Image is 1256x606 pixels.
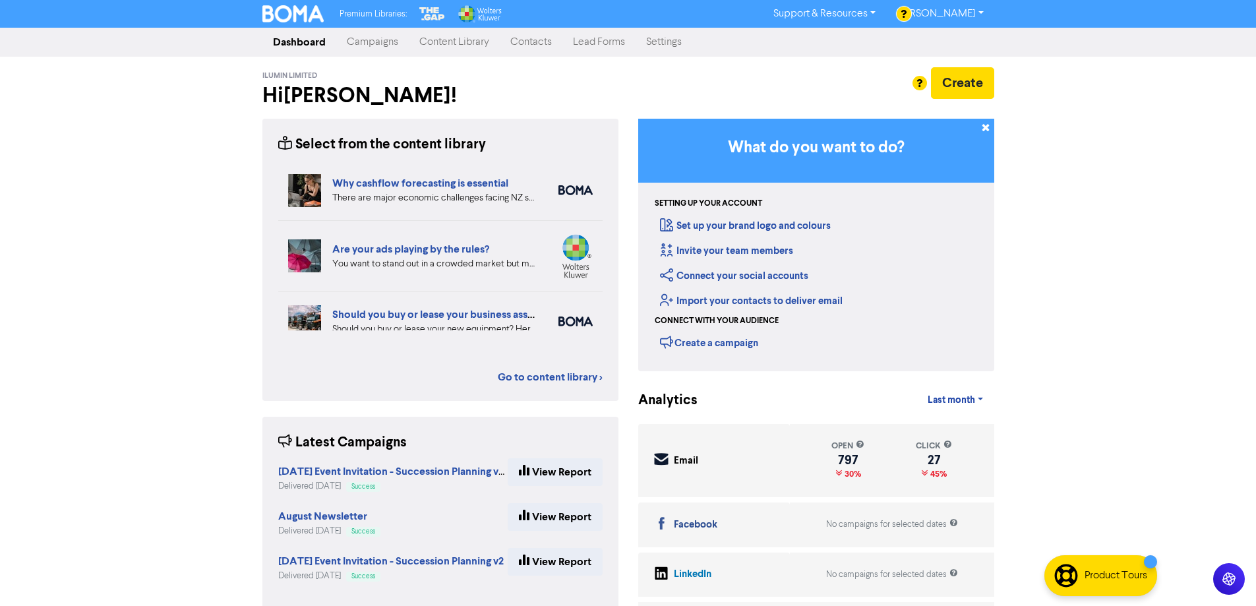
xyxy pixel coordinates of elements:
[332,243,489,256] a: Are your ads playing by the rules?
[931,67,994,99] button: Create
[674,454,698,469] div: Email
[655,315,779,327] div: Connect with your audience
[508,548,603,576] a: View Report
[332,308,547,321] a: Should you buy or lease your business assets?
[262,5,324,22] img: BOMA Logo
[660,332,758,352] div: Create a campaign
[674,567,711,582] div: LinkedIn
[638,390,681,411] div: Analytics
[332,257,539,271] div: You want to stand out in a crowded market but make sure your ads are compliant with the rules. Fi...
[658,138,974,158] h3: What do you want to do?
[660,270,808,282] a: Connect your social accounts
[278,555,504,568] strong: [DATE] Event Invitation - Succession Planning v2
[278,570,504,582] div: Delivered [DATE]
[332,191,539,205] div: There are major economic challenges facing NZ small business. How can detailed cashflow forecasti...
[278,512,367,522] a: August Newsletter
[278,525,380,537] div: Delivered [DATE]
[916,455,952,466] div: 27
[262,71,317,80] span: ilumin Limited
[636,29,692,55] a: Settings
[928,469,947,479] span: 45%
[508,458,603,486] a: View Report
[262,83,618,108] h2: Hi [PERSON_NAME] !
[500,29,562,55] a: Contacts
[498,369,603,385] a: Go to content library >
[278,557,504,567] a: [DATE] Event Invitation - Succession Planning v2
[916,440,952,452] div: click
[278,510,367,523] strong: August Newsletter
[763,3,886,24] a: Support & Resources
[558,317,593,326] img: boma_accounting
[660,245,793,257] a: Invite your team members
[826,518,958,531] div: No campaigns for selected dates
[842,469,861,479] span: 30%
[886,3,994,24] a: [PERSON_NAME]
[409,29,500,55] a: Content Library
[660,220,831,232] a: Set up your brand logo and colours
[278,480,508,493] div: Delivered [DATE]
[278,135,486,155] div: Select from the content library
[262,29,336,55] a: Dashboard
[826,568,958,581] div: No campaigns for selected dates
[457,5,502,22] img: Wolters Kluwer
[674,518,717,533] div: Facebook
[332,177,508,190] a: Why cashflow forecasting is essential
[917,387,994,413] a: Last month
[562,29,636,55] a: Lead Forms
[1190,543,1256,606] iframe: Chat Widget
[558,234,593,278] img: wolters_kluwer
[417,5,446,22] img: The Gap
[278,465,566,478] strong: [DATE] Event Invitation - Succession Planning v2 (Duplicated)
[655,198,762,210] div: Setting up your account
[831,440,864,452] div: open
[831,455,864,466] div: 797
[351,573,375,580] span: Success
[351,483,375,490] span: Success
[508,503,603,531] a: View Report
[351,528,375,535] span: Success
[278,467,566,477] a: [DATE] Event Invitation - Succession Planning v2 (Duplicated)
[558,185,593,195] img: boma
[660,295,843,307] a: Import your contacts to deliver email
[340,10,407,18] span: Premium Libraries:
[336,29,409,55] a: Campaigns
[278,433,407,453] div: Latest Campaigns
[332,322,539,336] div: Should you buy or lease your new equipment? Here are some pros and cons of each. We also can revi...
[638,119,994,371] div: Getting Started in BOMA
[928,394,975,406] span: Last month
